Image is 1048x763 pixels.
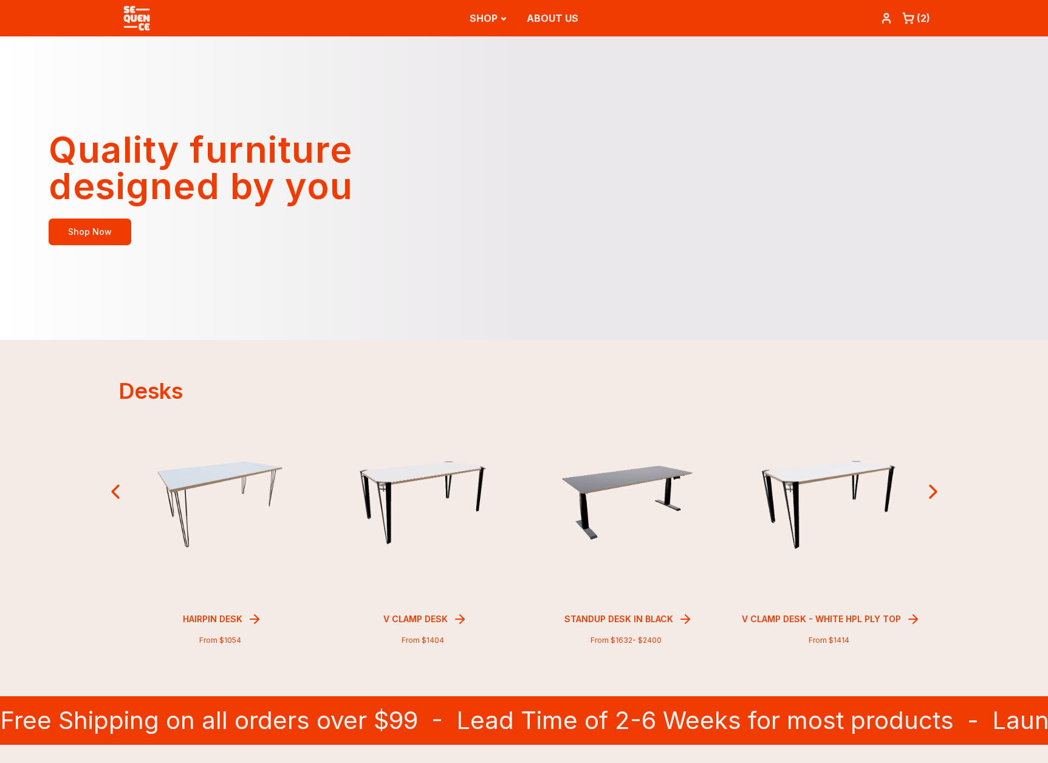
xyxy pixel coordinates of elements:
a: prdV Clamp DeskFrom $1404 [321,403,524,645]
h2: Desks [118,379,930,403]
h3: V Clamp Desk [378,608,453,630]
a: prdStandup Desk in BlackFrom $1632- $2400 [524,403,727,645]
button: SHOP [470,1,507,35]
span: - $ 2400 [632,636,661,645]
img: prd [351,459,495,549]
p: From $ 1632 [524,636,727,645]
img: prd [756,456,901,552]
a: prdHairpin DeskFrom $1054 [118,403,321,645]
p: From $ 1054 [118,636,321,645]
a: Shop Now [49,219,131,245]
img: prd [553,458,698,551]
h3: V Clamp Desk - white HPL ply top [737,608,906,630]
p: From $ 1404 [321,636,524,645]
h1: Quality furniture designed by you [49,131,476,204]
h3: Hairpin Desk [178,608,247,630]
div: ( 2 ) [917,11,930,25]
h3: Standup Desk in Black [559,608,677,630]
p: From $ 1414 [727,636,930,645]
a: ABOUT US [527,12,578,24]
img: prd [148,459,292,549]
a: prdV Clamp Desk - white HPL ply topFrom $1414 [727,403,930,645]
